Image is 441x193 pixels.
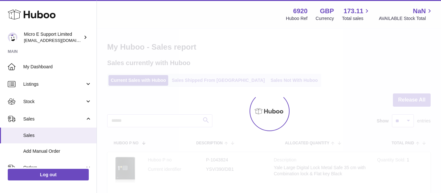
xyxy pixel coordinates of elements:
[316,15,334,22] div: Currency
[23,64,92,70] span: My Dashboard
[379,15,433,22] span: AVAILABLE Stock Total
[23,132,92,139] span: Sales
[342,15,371,22] span: Total sales
[23,165,85,171] span: Orders
[413,7,426,15] span: NaN
[320,7,334,15] strong: GBP
[8,33,17,42] img: contact@micropcsupport.com
[23,99,85,105] span: Stock
[379,7,433,22] a: NaN AVAILABLE Stock Total
[286,15,308,22] div: Huboo Ref
[293,7,308,15] strong: 6920
[342,7,371,22] a: 173.11 Total sales
[24,38,95,43] span: [EMAIL_ADDRESS][DOMAIN_NAME]
[8,169,89,180] a: Log out
[23,116,85,122] span: Sales
[23,148,92,154] span: Add Manual Order
[344,7,363,15] span: 173.11
[24,31,82,43] div: Micro E Support Limited
[23,81,85,87] span: Listings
